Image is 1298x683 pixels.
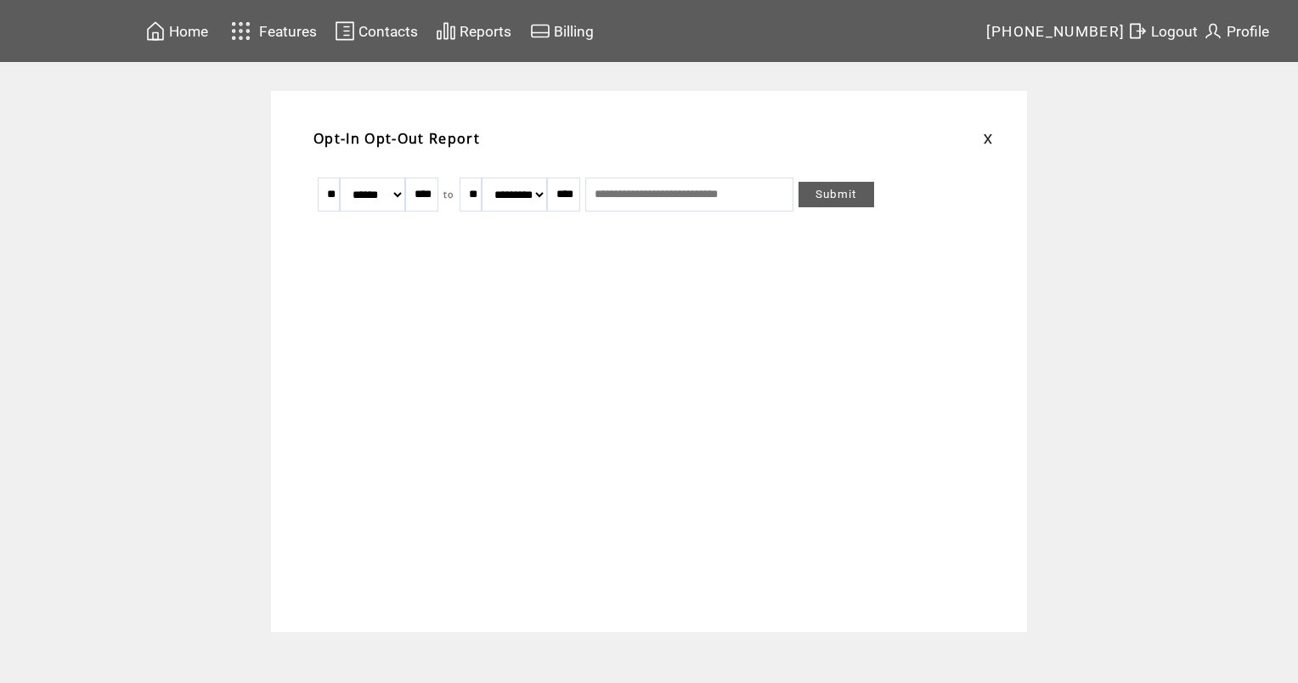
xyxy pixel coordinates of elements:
[259,23,317,40] span: Features
[332,18,420,44] a: Contacts
[554,23,594,40] span: Billing
[145,20,166,42] img: home.svg
[986,23,1126,40] span: [PHONE_NUMBER]
[443,189,454,200] span: to
[460,23,511,40] span: Reports
[1200,18,1272,44] a: Profile
[1127,20,1148,42] img: exit.svg
[1203,20,1223,42] img: profile.svg
[530,20,550,42] img: creidtcard.svg
[528,18,596,44] a: Billing
[226,17,256,45] img: features.svg
[223,14,319,48] a: Features
[799,182,874,207] a: Submit
[358,23,418,40] span: Contacts
[313,129,480,148] span: Opt-In Opt-Out Report
[436,20,456,42] img: chart.svg
[335,20,355,42] img: contacts.svg
[169,23,208,40] span: Home
[1227,23,1269,40] span: Profile
[433,18,514,44] a: Reports
[1151,23,1198,40] span: Logout
[1125,18,1200,44] a: Logout
[143,18,211,44] a: Home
